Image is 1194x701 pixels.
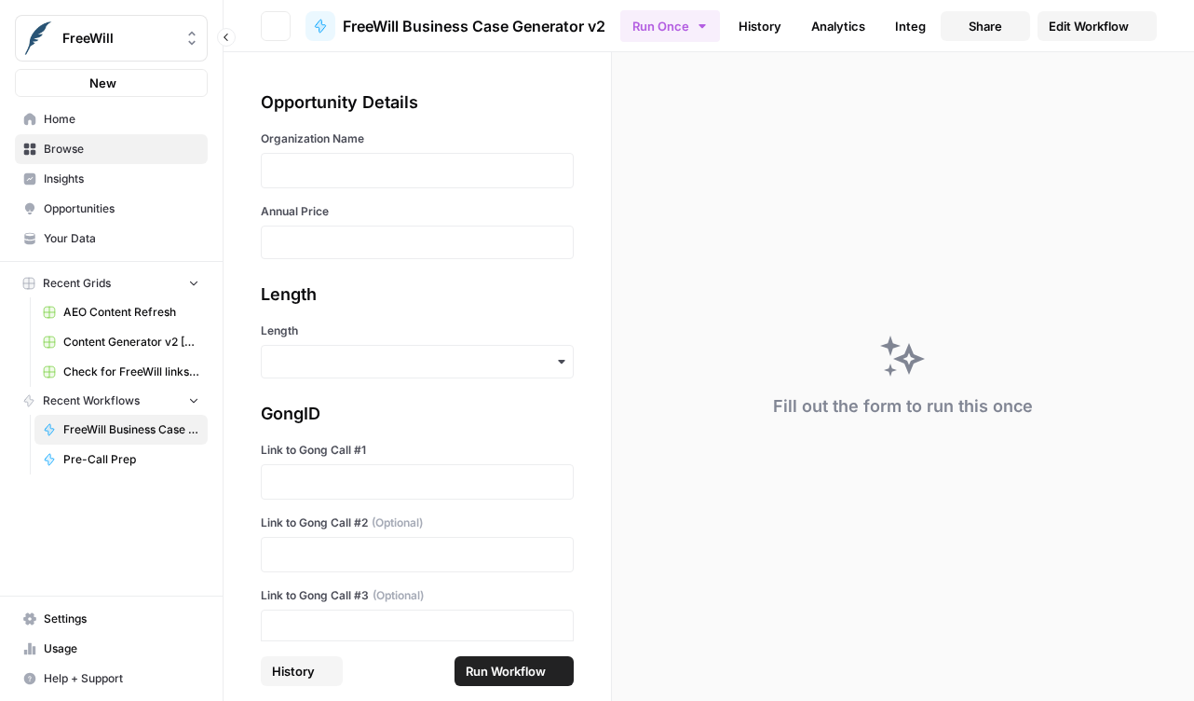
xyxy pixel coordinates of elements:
[372,515,423,531] span: (Optional)
[43,392,140,409] span: Recent Workflows
[773,393,1033,419] div: Fill out the form to run this once
[15,134,208,164] a: Browse
[15,15,208,62] button: Workspace: FreeWill
[63,364,199,380] span: Check for FreeWill links on partner's external website
[466,662,546,680] span: Run Workflow
[941,11,1030,41] button: Share
[800,11,876,41] a: Analytics
[15,387,208,415] button: Recent Workflows
[261,401,574,427] div: GongID
[261,89,574,116] div: Opportunity Details
[44,670,199,687] span: Help + Support
[261,323,574,339] label: Length
[15,194,208,224] a: Opportunities
[261,282,574,308] div: Length
[15,664,208,694] button: Help + Support
[34,445,208,474] a: Pre-Call Prep
[261,656,343,686] button: History
[305,11,605,41] a: FreeWill Business Case Generator v2
[34,297,208,327] a: AEO Content Refresh
[43,275,111,292] span: Recent Grids
[261,442,574,459] label: Link to Gong Call #1
[44,141,199,158] span: Browse
[969,17,1002,35] span: Share
[261,131,574,147] label: Organization Name
[44,640,199,657] span: Usage
[63,304,199,321] span: AEO Content Refresh
[44,171,199,187] span: Insights
[343,15,605,37] span: FreeWill Business Case Generator v2
[44,200,199,217] span: Opportunities
[21,21,55,55] img: FreeWill Logo
[15,224,208,254] a: Your Data
[62,29,175,48] span: FreeWill
[373,587,424,604] span: (Optional)
[15,69,208,97] button: New
[620,10,720,42] button: Run Once
[63,451,199,468] span: Pre-Call Prep
[1038,11,1157,41] a: Edit Workflow
[44,230,199,247] span: Your Data
[15,164,208,194] a: Insights
[261,587,574,604] label: Link to Gong Call #3
[15,269,208,297] button: Recent Grids
[261,515,574,531] label: Link to Gong Call #2
[15,104,208,134] a: Home
[15,604,208,634] a: Settings
[89,74,116,92] span: New
[272,662,315,680] span: History
[34,415,208,445] a: FreeWill Business Case Generator v2
[34,327,208,357] a: Content Generator v2 [DRAFT] Test
[455,656,574,686] button: Run Workflow
[34,357,208,387] a: Check for FreeWill links on partner's external website
[44,111,199,128] span: Home
[884,11,960,41] a: Integrate
[15,634,208,664] a: Usage
[44,611,199,627] span: Settings
[63,421,199,438] span: FreeWill Business Case Generator v2
[727,11,793,41] a: History
[261,203,574,220] label: Annual Price
[1049,17,1129,35] span: Edit Workflow
[63,334,199,350] span: Content Generator v2 [DRAFT] Test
